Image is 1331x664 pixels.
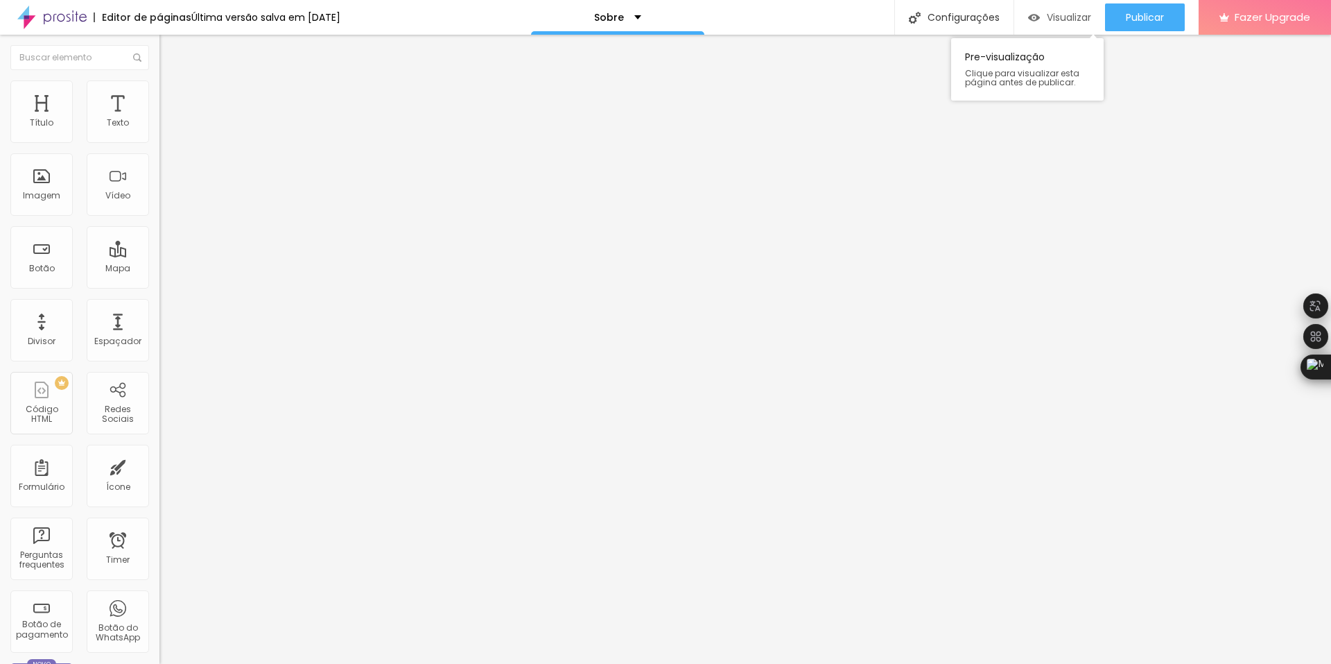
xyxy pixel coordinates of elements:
[159,35,1331,664] iframe: Editor
[30,118,53,128] div: Título
[29,264,55,273] div: Botão
[106,555,130,565] div: Timer
[1014,3,1105,31] button: Visualizar
[909,12,921,24] img: Icone
[10,45,149,70] input: Buscar elemento
[594,12,624,22] p: Sobre
[1105,3,1185,31] button: Publicar
[19,482,64,492] div: Formulário
[1047,12,1091,23] span: Visualizar
[951,38,1104,101] div: Pre-visualização
[1126,12,1164,23] span: Publicar
[14,620,69,640] div: Botão de pagamento
[106,482,130,492] div: Ícone
[105,264,130,273] div: Mapa
[107,118,129,128] div: Texto
[90,623,145,643] div: Botão do WhatsApp
[1028,12,1040,24] img: view-1.svg
[23,191,60,201] div: Imagem
[94,12,191,22] div: Editor de páginas
[1235,11,1310,23] span: Fazer Upgrade
[191,12,340,22] div: Última versão salva em [DATE]
[28,337,55,346] div: Divisor
[14,550,69,570] div: Perguntas frequentes
[94,337,141,346] div: Espaçador
[133,53,141,62] img: Icone
[14,405,69,425] div: Código HTML
[105,191,130,201] div: Vídeo
[965,69,1090,87] span: Clique para visualizar esta página antes de publicar.
[90,405,145,425] div: Redes Sociais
